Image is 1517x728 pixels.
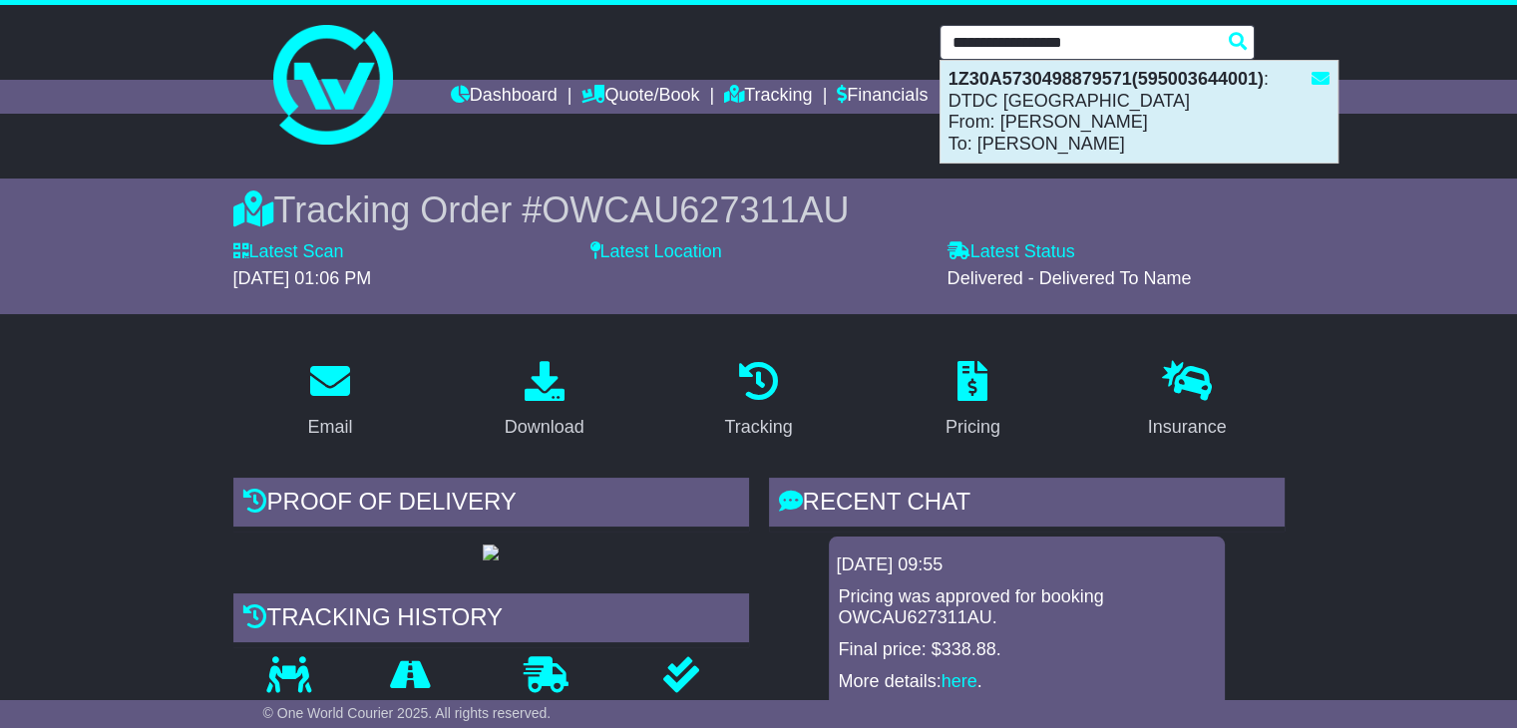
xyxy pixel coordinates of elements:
p: Pricing was approved for booking OWCAU627311AU. [839,586,1215,629]
span: © One World Courier 2025. All rights reserved. [263,705,552,721]
a: here [942,671,977,691]
p: More details: . [839,671,1215,693]
a: Email [294,354,365,448]
div: RECENT CHAT [769,478,1285,532]
div: Insurance [1148,414,1227,441]
a: Tracking [724,80,812,114]
strong: 1Z30A5730498879571(595003644001) [948,69,1264,89]
span: Delivered - Delivered To Name [948,268,1192,288]
div: Email [307,414,352,441]
div: Tracking history [233,593,749,647]
label: Latest Status [948,241,1075,263]
a: Pricing [933,354,1013,448]
a: Quote/Book [581,80,699,114]
span: [DATE] 01:06 PM [233,268,372,288]
div: Tracking [724,414,792,441]
p: Final price: $338.88. [839,639,1215,661]
div: Tracking Order # [233,188,1285,231]
a: Dashboard [451,80,558,114]
div: Download [505,414,584,441]
span: OWCAU627311AU [542,189,849,230]
div: Proof of Delivery [233,478,749,532]
label: Latest Location [590,241,722,263]
label: Latest Scan [233,241,344,263]
div: Pricing [946,414,1000,441]
a: Tracking [711,354,805,448]
a: Financials [837,80,928,114]
a: Insurance [1135,354,1240,448]
img: GetPodImage [483,545,499,560]
div: [DATE] 09:55 [837,554,1217,576]
a: Download [492,354,597,448]
div: : DTDC [GEOGRAPHIC_DATA] From: [PERSON_NAME] To: [PERSON_NAME] [941,61,1337,163]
